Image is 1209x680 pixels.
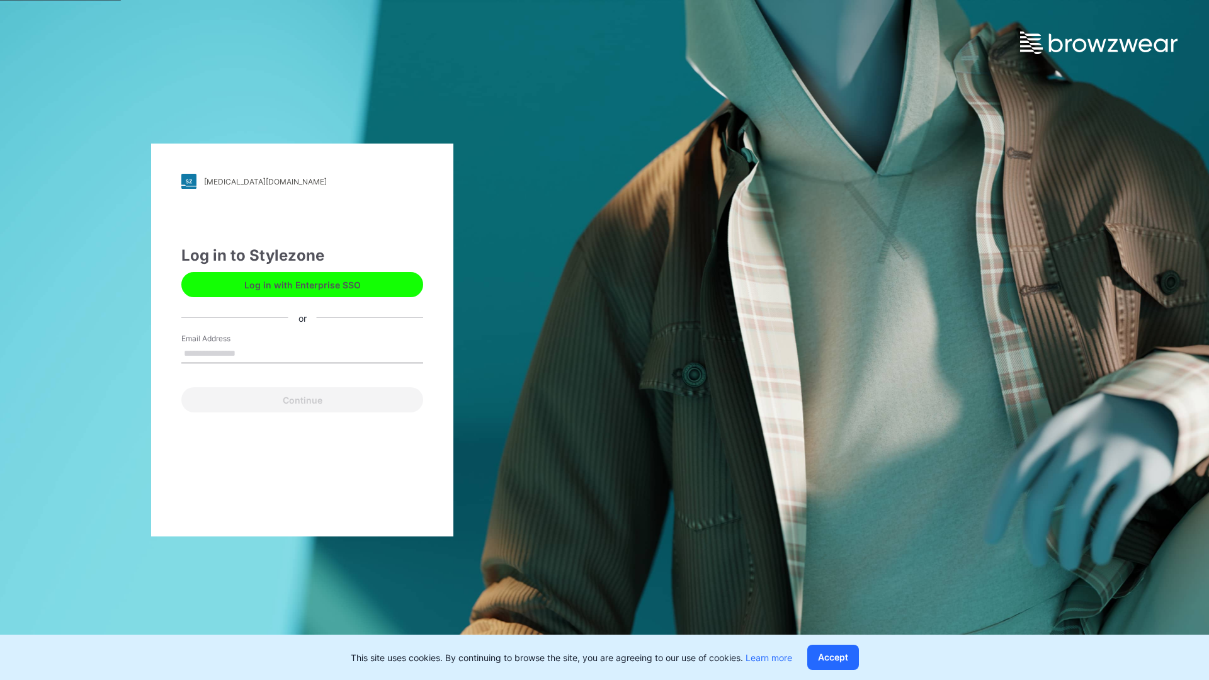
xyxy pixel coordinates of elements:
[288,311,317,324] div: or
[181,333,270,344] label: Email Address
[807,645,859,670] button: Accept
[351,651,792,664] p: This site uses cookies. By continuing to browse the site, you are agreeing to our use of cookies.
[181,244,423,267] div: Log in to Stylezone
[1020,31,1178,54] img: browzwear-logo.e42bd6dac1945053ebaf764b6aa21510.svg
[181,272,423,297] button: Log in with Enterprise SSO
[181,174,196,189] img: stylezone-logo.562084cfcfab977791bfbf7441f1a819.svg
[204,177,327,186] div: [MEDICAL_DATA][DOMAIN_NAME]
[181,174,423,189] a: [MEDICAL_DATA][DOMAIN_NAME]
[746,652,792,663] a: Learn more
